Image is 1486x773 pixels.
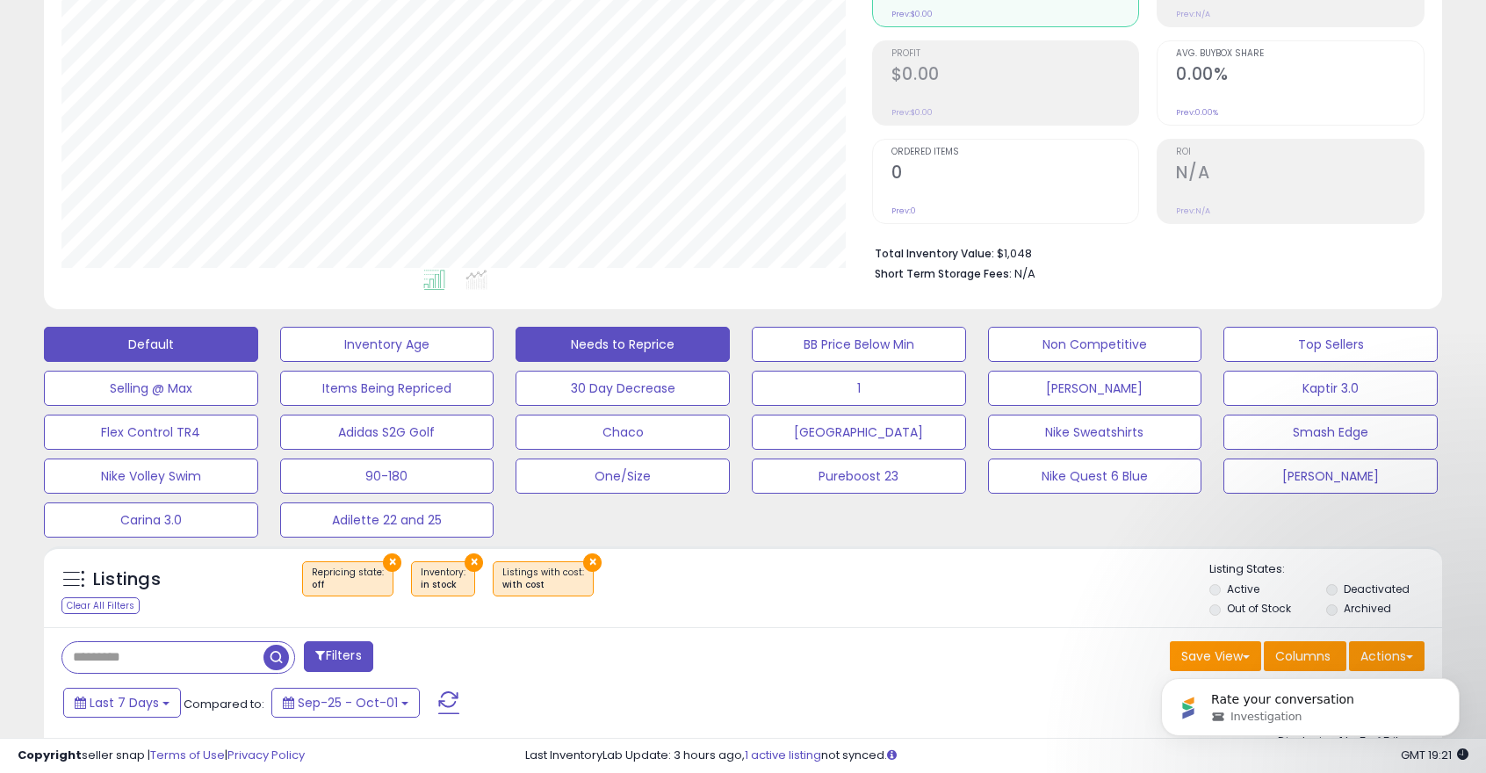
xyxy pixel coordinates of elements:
button: Nike Sweatshirts [988,415,1202,450]
div: in stock [421,579,465,591]
button: Items Being Repriced [280,371,494,406]
span: Compared to: [184,696,264,712]
button: Non Competitive [988,327,1202,362]
button: Filters [304,641,372,672]
div: seller snap | | [18,748,305,764]
span: Last 7 Days [90,694,159,712]
span: ROI [1176,148,1424,157]
label: Deactivated [1344,582,1410,596]
button: Nike Volley Swim [44,459,258,494]
small: Prev: N/A [1176,9,1210,19]
span: Avg. Buybox Share [1176,49,1424,59]
span: Inventory : [421,566,465,592]
button: Smash Edge [1223,415,1438,450]
small: Prev: 0 [891,206,916,216]
h2: $0.00 [891,64,1139,88]
strong: Copyright [18,747,82,763]
button: Carina 3.0 [44,502,258,538]
button: [GEOGRAPHIC_DATA] [752,415,966,450]
span: Profit [891,49,1139,59]
a: Terms of Use [150,747,225,763]
label: Active [1227,582,1259,596]
button: Pureboost 23 [752,459,966,494]
button: Adilette 22 and 25 [280,502,494,538]
span: Ordered Items [891,148,1139,157]
span: Repricing state : [312,566,384,592]
label: Archived [1344,601,1391,616]
button: Inventory Age [280,327,494,362]
button: × [465,553,483,572]
button: 30 Day Decrease [516,371,730,406]
button: Needs to Reprice [516,327,730,362]
p: Listing States: [1209,561,1441,578]
button: 90-180 [280,459,494,494]
div: off [312,579,384,591]
small: Prev: N/A [1176,206,1210,216]
button: [PERSON_NAME] [988,371,1202,406]
span: N/A [1014,265,1035,282]
button: Selling @ Max [44,371,258,406]
small: Prev: $0.00 [891,9,933,19]
button: × [383,553,401,572]
button: Kaptir 3.0 [1223,371,1438,406]
button: [PERSON_NAME] [1223,459,1438,494]
small: Prev: $0.00 [891,107,933,118]
span: Sep-25 - Oct-01 [298,694,398,712]
h2: N/A [1176,163,1424,186]
li: $1,048 [875,242,1411,263]
h5: Listings [93,567,161,592]
a: 1 active listing [745,747,821,763]
button: One/Size [516,459,730,494]
b: Total Inventory Value: [875,246,994,261]
button: Default [44,327,258,362]
button: × [583,553,602,572]
iframe: Intercom notifications message [1135,641,1486,764]
button: Adidas S2G Golf [280,415,494,450]
button: Top Sellers [1223,327,1438,362]
button: Nike Quest 6 Blue [988,459,1202,494]
small: Prev: 0.00% [1176,107,1218,118]
a: Privacy Policy [227,747,305,763]
button: Sep-25 - Oct-01 [271,688,420,718]
button: Flex Control TR4 [44,415,258,450]
button: Chaco [516,415,730,450]
label: Out of Stock [1227,601,1291,616]
b: Short Term Storage Fees: [875,266,1012,281]
div: Clear All Filters [61,597,140,614]
span: Listings with cost : [502,566,584,592]
h2: 0.00% [1176,64,1424,88]
div: Last InventoryLab Update: 3 hours ago, not synced. [525,748,1468,764]
h2: 0 [891,163,1139,186]
button: Last 7 Days [63,688,181,718]
div: with cost [502,579,584,591]
button: BB Price Below Min [752,327,966,362]
button: 1 [752,371,966,406]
